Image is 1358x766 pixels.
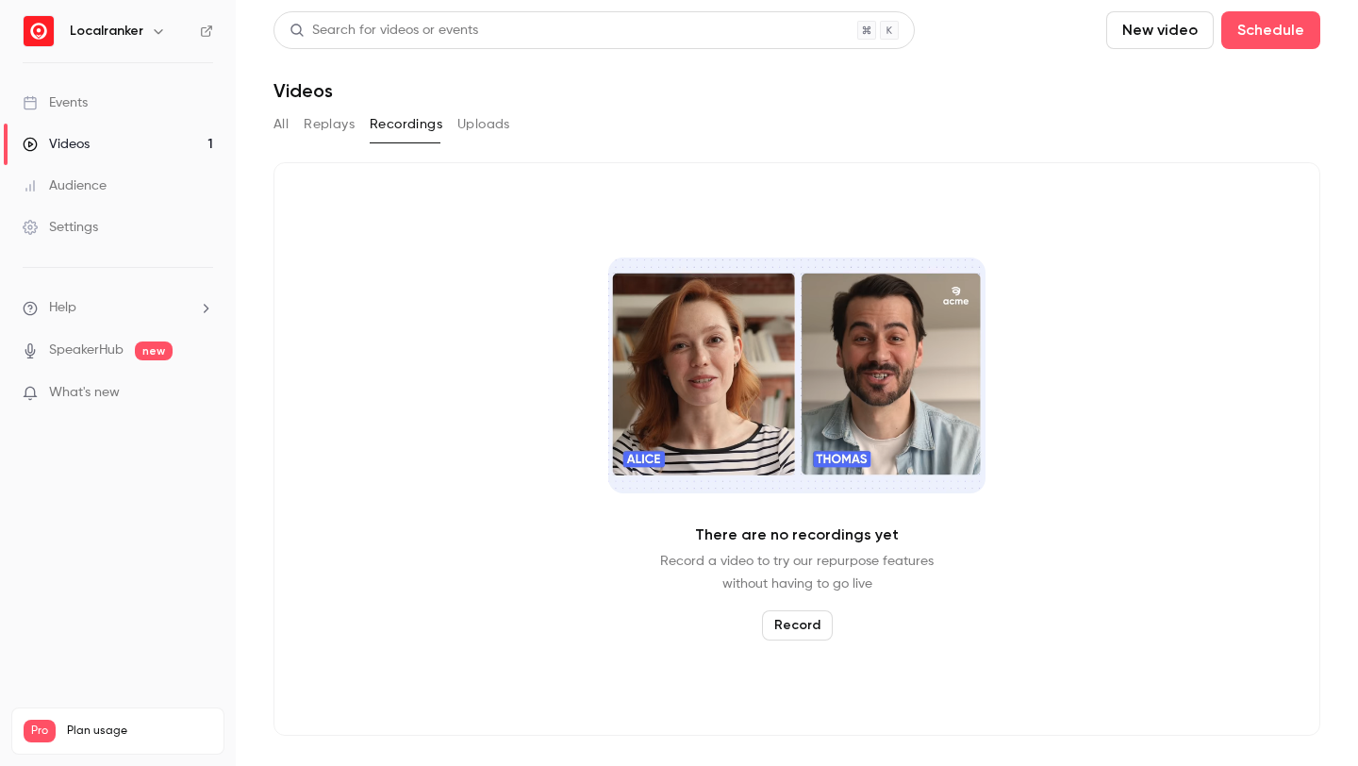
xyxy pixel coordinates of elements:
[290,21,478,41] div: Search for videos or events
[23,176,107,195] div: Audience
[49,298,76,318] span: Help
[457,109,510,140] button: Uploads
[135,341,173,360] span: new
[70,22,143,41] h6: Localranker
[1221,11,1320,49] button: Schedule
[304,109,355,140] button: Replays
[23,135,90,154] div: Videos
[660,550,934,595] p: Record a video to try our repurpose features without having to go live
[23,218,98,237] div: Settings
[23,93,88,112] div: Events
[273,11,1320,755] section: Videos
[23,298,213,318] li: help-dropdown-opener
[273,109,289,140] button: All
[1106,11,1214,49] button: New video
[370,109,442,140] button: Recordings
[273,79,333,102] h1: Videos
[49,383,120,403] span: What's new
[695,524,899,546] p: There are no recordings yet
[24,720,56,742] span: Pro
[24,16,54,46] img: Localranker
[49,341,124,360] a: SpeakerHub
[762,610,833,641] button: Record
[67,724,212,739] span: Plan usage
